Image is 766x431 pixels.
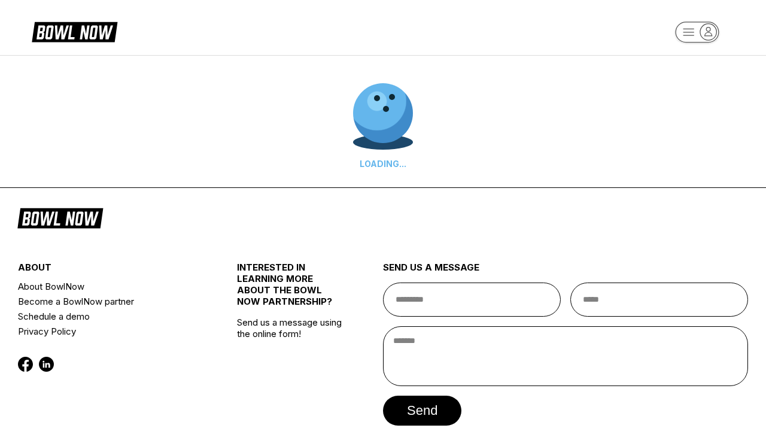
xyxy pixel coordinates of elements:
[383,262,748,283] div: send us a message
[237,262,346,317] div: INTERESTED IN LEARNING MORE ABOUT THE BOWL NOW PARTNERSHIP?
[18,279,200,294] a: About BowlNow
[18,294,200,309] a: Become a BowlNow partner
[383,396,461,426] button: send
[18,309,200,324] a: Schedule a demo
[18,324,200,339] a: Privacy Policy
[353,159,413,169] div: LOADING...
[18,262,200,279] div: about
